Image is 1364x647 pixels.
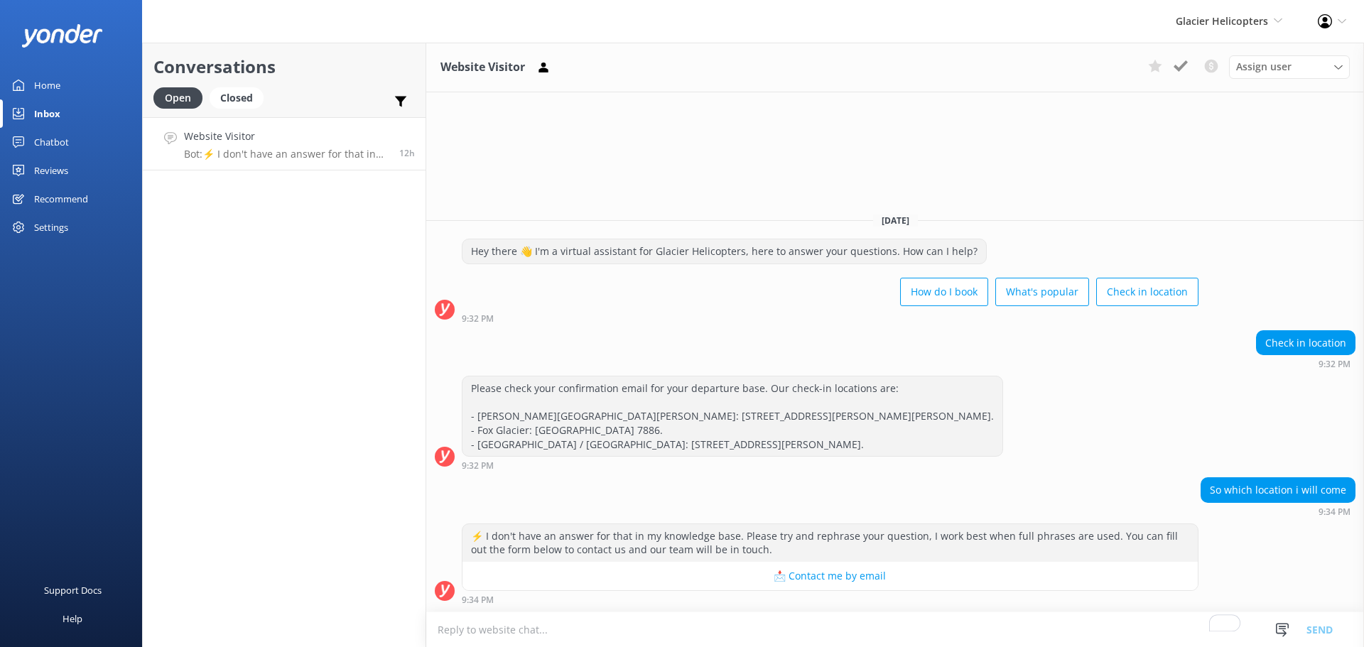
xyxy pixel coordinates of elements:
[210,89,271,105] a: Closed
[34,213,68,241] div: Settings
[462,524,1198,562] div: ⚡ I don't have an answer for that in my knowledge base. Please try and rephrase your question, I ...
[153,87,202,109] div: Open
[1319,360,1351,369] strong: 9:32 PM
[34,71,60,99] div: Home
[1256,359,1355,369] div: Sep 27 2025 09:32pm (UTC +13:00) Pacific/Auckland
[1236,59,1292,75] span: Assign user
[1229,55,1350,78] div: Assign User
[184,148,389,161] p: Bot: ⚡ I don't have an answer for that in my knowledge base. Please try and rephrase your questio...
[900,278,988,306] button: How do I book
[34,99,60,128] div: Inbox
[1319,508,1351,516] strong: 9:34 PM
[210,87,264,109] div: Closed
[1257,331,1355,355] div: Check in location
[462,313,1198,323] div: Sep 27 2025 09:32pm (UTC +13:00) Pacific/Auckland
[873,214,918,227] span: [DATE]
[462,462,494,470] strong: 9:32 PM
[34,185,88,213] div: Recommend
[184,129,389,144] h4: Website Visitor
[995,278,1089,306] button: What's popular
[34,156,68,185] div: Reviews
[462,315,494,323] strong: 9:32 PM
[440,58,525,77] h3: Website Visitor
[426,612,1364,647] textarea: To enrich screen reader interactions, please activate Accessibility in Grammarly extension settings
[1096,278,1198,306] button: Check in location
[462,596,494,604] strong: 9:34 PM
[143,117,426,170] a: Website VisitorBot:⚡ I don't have an answer for that in my knowledge base. Please try and rephras...
[21,24,103,48] img: yonder-white-logo.png
[462,460,1003,470] div: Sep 27 2025 09:32pm (UTC +13:00) Pacific/Auckland
[153,89,210,105] a: Open
[34,128,69,156] div: Chatbot
[44,576,102,604] div: Support Docs
[153,53,415,80] h2: Conversations
[462,239,986,263] div: Hey there 👋 I'm a virtual assistant for Glacier Helicopters, here to answer your questions. How c...
[462,562,1198,590] button: 📩 Contact me by email
[462,376,1002,456] div: Please check your confirmation email for your departure base. Our check-in locations are: - [PERS...
[399,147,415,159] span: Sep 27 2025 09:34pm (UTC +13:00) Pacific/Auckland
[1176,14,1268,28] span: Glacier Helicopters
[1201,478,1355,502] div: So which location i will come
[462,594,1198,604] div: Sep 27 2025 09:34pm (UTC +13:00) Pacific/Auckland
[1201,506,1355,516] div: Sep 27 2025 09:34pm (UTC +13:00) Pacific/Auckland
[63,604,82,633] div: Help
